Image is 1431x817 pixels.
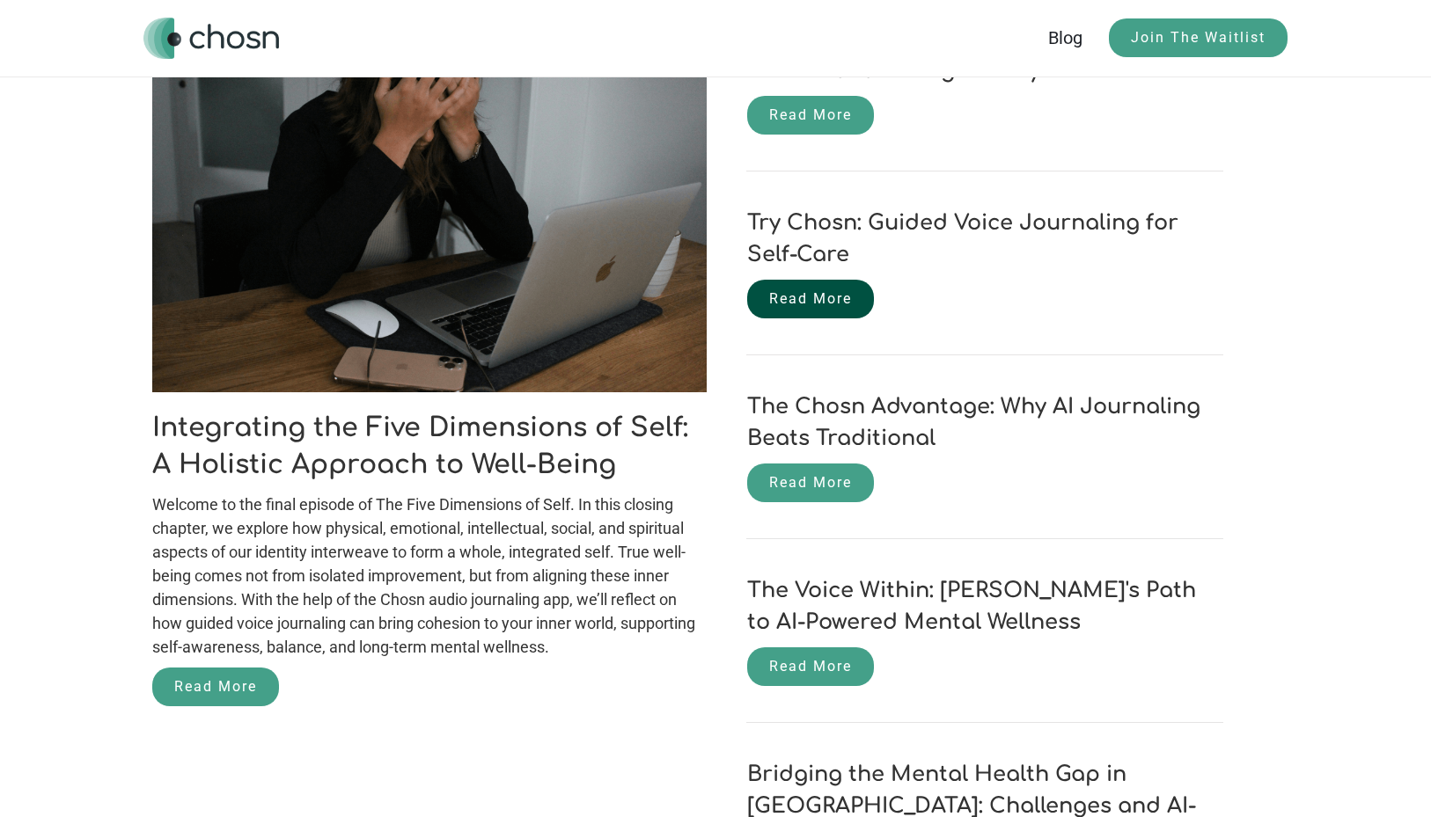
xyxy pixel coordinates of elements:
[152,410,707,484] h1: Integrating the Five Dimensions of Self: A Holistic Approach to Well-Being
[143,18,279,59] a: home
[152,492,707,659] p: Welcome to the final episode of The Five Dimensions of Self. In this closing chapter, we explore ...
[1048,27,1109,48] a: Blog
[1109,18,1288,57] a: Join The Waitlist
[747,280,874,318] a: Read More
[152,667,279,706] a: Read More
[747,391,1222,455] h1: The Chosn Advantage: Why AI Journaling Beats Traditional
[747,463,874,502] a: Read More
[747,575,1222,638] h1: The Voice Within: [PERSON_NAME]'s Path to AI-Powered Mental Wellness
[747,96,874,135] a: Read More
[747,647,874,686] a: Read More
[747,208,1222,271] h1: Try Chosn: Guided Voice Journaling for Self-Care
